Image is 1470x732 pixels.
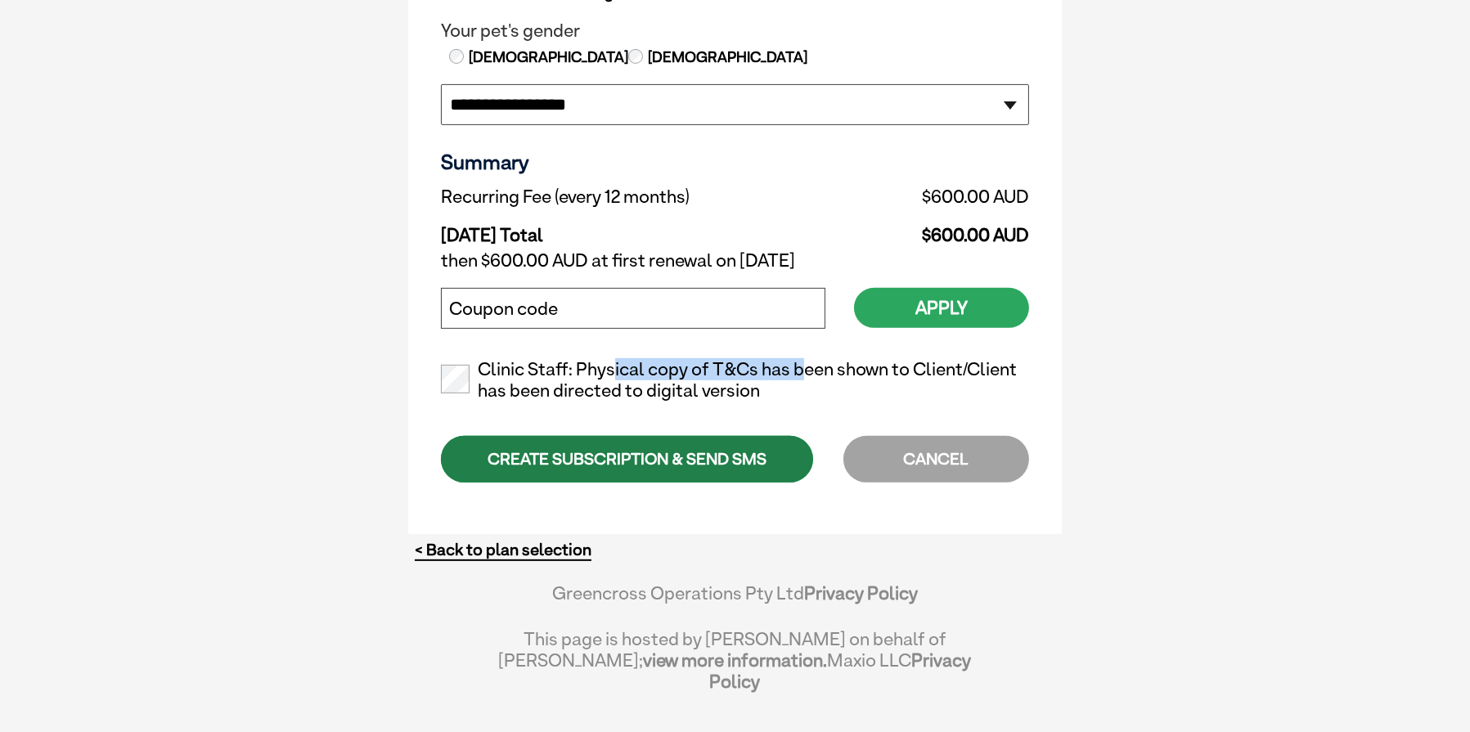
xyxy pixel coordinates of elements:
[441,359,1029,402] label: Clinic Staff: Physical copy of T&Cs has been shown to Client/Client has been directed to digital ...
[449,299,558,320] label: Coupon code
[441,365,470,393] input: Clinic Staff: Physical copy of T&Cs has been shown to Client/Client has been directed to digital ...
[854,288,1029,328] button: Apply
[441,436,813,483] div: CREATE SUBSCRIPTION & SEND SMS
[843,436,1029,483] div: CANCEL
[710,649,972,692] a: Privacy Policy
[849,182,1029,212] td: $600.00 AUD
[849,212,1029,246] td: $600.00 AUD
[441,182,849,212] td: Recurring Fee (every 12 months)
[441,246,1029,276] td: then $600.00 AUD at first renewal on [DATE]
[441,212,849,246] td: [DATE] Total
[415,540,591,560] a: < Back to plan selection
[441,20,1029,42] legend: Your pet's gender
[804,582,918,604] a: Privacy Policy
[498,582,972,620] div: Greencross Operations Pty Ltd
[441,150,1029,174] h3: Summary
[644,649,828,671] a: view more information.
[498,620,972,692] div: This page is hosted by [PERSON_NAME] on behalf of [PERSON_NAME]; Maxio LLC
